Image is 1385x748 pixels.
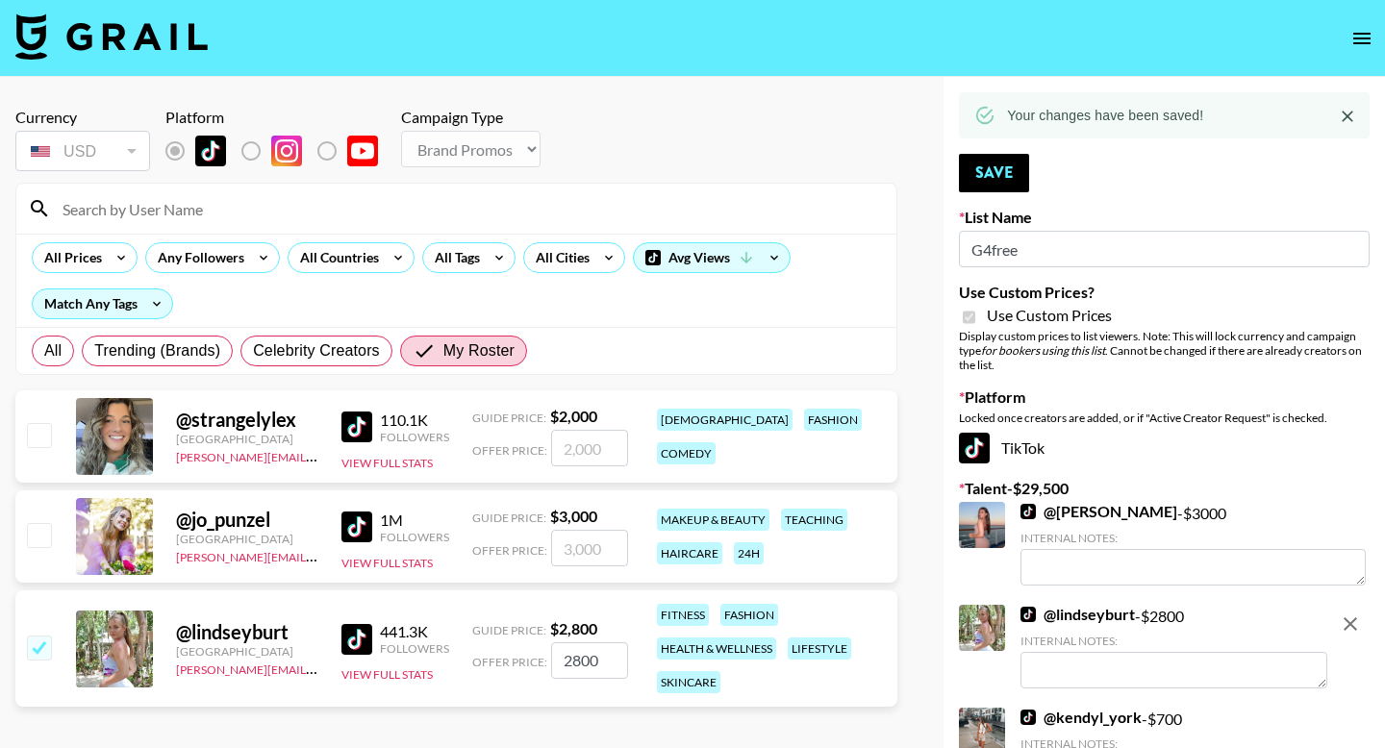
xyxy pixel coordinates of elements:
[176,644,318,659] div: [GEOGRAPHIC_DATA]
[524,243,593,272] div: All Cities
[657,671,720,693] div: skincare
[1020,634,1327,648] div: Internal Notes:
[959,329,1370,372] div: Display custom prices to list viewers. Note: This will lock currency and campaign type . Cannot b...
[19,135,146,168] div: USD
[176,546,461,564] a: [PERSON_NAME][EMAIL_ADDRESS][DOMAIN_NAME]
[1020,605,1135,624] a: @lindseyburt
[1020,504,1036,519] img: TikTok
[551,530,628,566] input: 3,000
[253,339,380,362] span: Celebrity Creators
[165,108,393,127] div: Platform
[472,655,547,669] span: Offer Price:
[959,433,990,463] img: TikTok
[341,624,372,655] img: TikTok
[472,443,547,458] span: Offer Price:
[176,620,318,644] div: @ lindseyburt
[176,508,318,532] div: @ jo_punzel
[94,339,220,362] span: Trending (Brands)
[657,637,776,660] div: health & wellness
[423,243,484,272] div: All Tags
[1020,607,1036,622] img: TikTok
[146,243,248,272] div: Any Followers
[987,306,1112,325] span: Use Custom Prices
[472,411,546,425] span: Guide Price:
[657,604,709,626] div: fitness
[657,542,722,564] div: haircare
[195,136,226,166] img: TikTok
[271,136,302,166] img: Instagram
[289,243,383,272] div: All Countries
[176,408,318,432] div: @ strangelylex
[959,283,1370,302] label: Use Custom Prices?
[341,667,433,682] button: View Full Stats
[380,511,449,530] div: 1M
[380,411,449,430] div: 110.1K
[734,542,764,564] div: 24h
[1020,502,1366,586] div: - $ 3000
[1020,708,1142,727] a: @kendyl_york
[15,108,150,127] div: Currency
[804,409,862,431] div: fashion
[657,509,769,531] div: makeup & beauty
[959,411,1370,425] div: Locked once creators are added, or if "Active Creator Request" is checked.
[550,407,597,425] strong: $ 2,000
[347,136,378,166] img: YouTube
[176,659,461,677] a: [PERSON_NAME][EMAIL_ADDRESS][DOMAIN_NAME]
[551,430,628,466] input: 2,000
[551,642,628,679] input: 2,800
[981,343,1105,358] em: for bookers using this list
[176,432,318,446] div: [GEOGRAPHIC_DATA]
[380,622,449,641] div: 441.3K
[781,509,847,531] div: teaching
[959,208,1370,227] label: List Name
[1007,98,1203,133] div: Your changes have been saved!
[44,339,62,362] span: All
[1331,605,1370,643] button: remove
[51,193,885,224] input: Search by User Name
[657,409,793,431] div: [DEMOGRAPHIC_DATA]
[341,411,372,442] img: TikTok
[959,154,1029,192] button: Save
[634,243,790,272] div: Avg Views
[341,511,372,542] img: TikTok
[657,442,716,464] div: comedy
[380,641,449,656] div: Followers
[720,604,778,626] div: fashion
[1343,19,1381,58] button: open drawer
[380,530,449,544] div: Followers
[401,108,541,127] div: Campaign Type
[33,289,172,318] div: Match Any Tags
[15,127,150,175] div: Currency is locked to USD
[550,507,597,525] strong: $ 3,000
[1020,502,1177,521] a: @[PERSON_NAME]
[1020,531,1366,545] div: Internal Notes:
[472,543,547,558] span: Offer Price:
[443,339,515,362] span: My Roster
[959,387,1370,407] label: Platform
[1333,102,1362,131] button: Close
[1020,710,1036,725] img: TikTok
[33,243,106,272] div: All Prices
[959,479,1370,498] label: Talent - $ 29,500
[341,556,433,570] button: View Full Stats
[341,456,433,470] button: View Full Stats
[472,511,546,525] span: Guide Price:
[788,637,851,660] div: lifestyle
[15,13,208,60] img: Grail Talent
[550,619,597,637] strong: $ 2,800
[1020,605,1327,688] div: - $ 2800
[176,446,461,464] a: [PERSON_NAME][EMAIL_ADDRESS][DOMAIN_NAME]
[165,131,393,171] div: List locked to TikTok.
[472,623,546,637] span: Guide Price:
[959,433,1370,463] div: TikTok
[176,532,318,546] div: [GEOGRAPHIC_DATA]
[380,430,449,444] div: Followers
